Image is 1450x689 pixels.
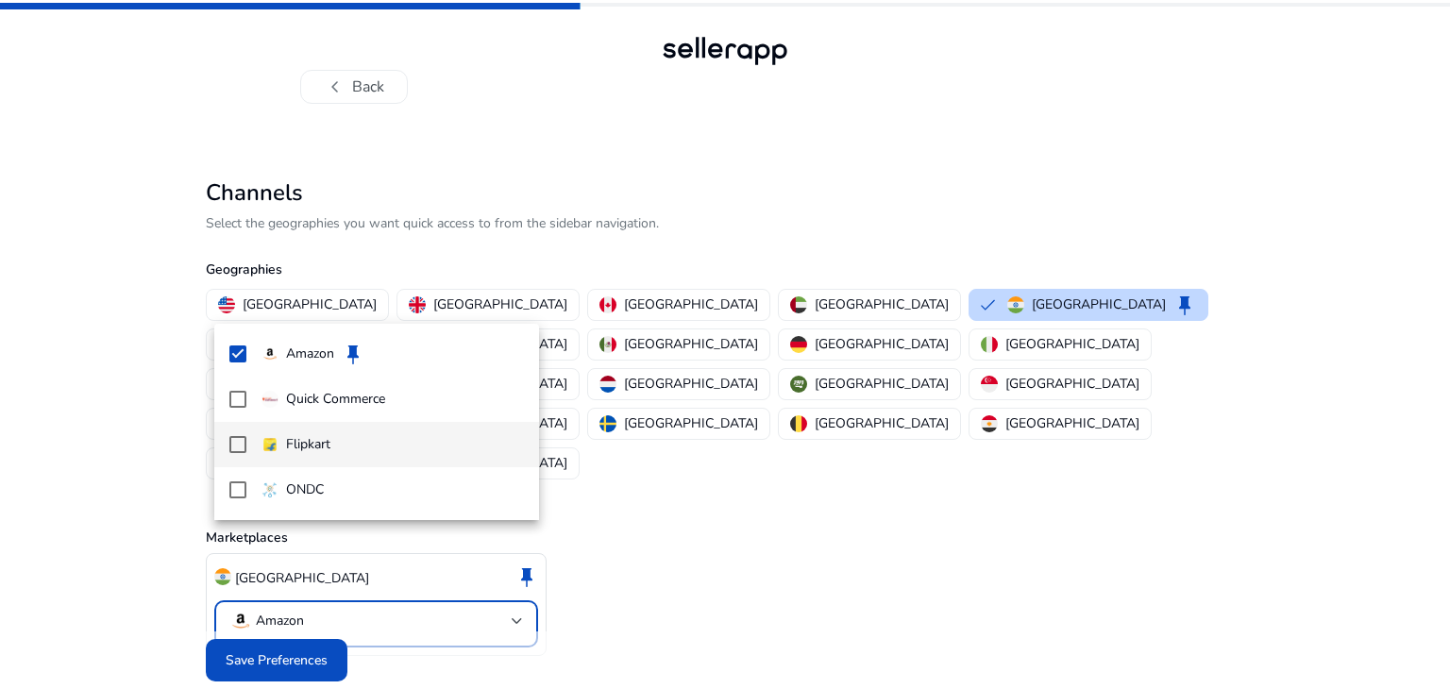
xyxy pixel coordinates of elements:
[261,481,278,498] img: ondc-sm.webp
[286,479,324,500] p: ONDC
[261,345,278,362] img: amazon.svg
[261,436,278,453] img: flipkart.svg
[261,391,278,408] img: quick-commerce.gif
[342,343,364,365] span: keep
[286,434,330,455] p: Flipkart
[286,389,385,410] p: Quick Commerce
[286,344,334,364] p: Amazon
